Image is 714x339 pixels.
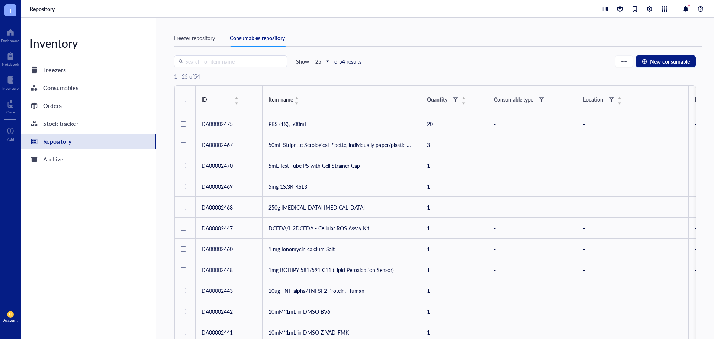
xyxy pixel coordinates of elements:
span: JH [9,313,12,316]
td: DA00002469 [196,176,263,197]
td: 1 [421,155,488,176]
a: Repository [21,134,156,149]
td: DA00002448 [196,259,263,280]
a: Stock tracker [21,116,156,131]
td: - [488,259,577,280]
div: Core [6,110,15,114]
div: - [583,203,682,211]
div: - [583,266,682,274]
div: - [583,245,682,253]
a: Inventory [2,74,19,90]
td: 1 mg Ionomycin calcium Salt [263,239,421,259]
div: - [583,287,682,295]
td: 10mM*1mL in DMSO BV6 [263,301,421,322]
div: Dashboard [1,38,20,43]
div: - [583,182,682,191]
td: DCFDA/H2DCFDA - Cellular ROS Assay Kit [263,218,421,239]
td: DA00002442 [196,301,263,322]
td: 1 [421,280,488,301]
div: Freezers [43,65,66,75]
div: Stock tracker [43,118,78,129]
div: Quantity [427,95,447,103]
td: - [488,113,577,134]
div: of 54 results [334,58,361,65]
td: DA00002443 [196,280,263,301]
div: Location [583,95,603,103]
div: Freezer repository [174,34,215,42]
div: 1 - 25 of 54 [174,73,200,80]
td: 1 [421,259,488,280]
div: - [583,161,682,170]
a: Notebook [2,50,19,67]
td: 1 [421,197,488,218]
td: DA00002470 [196,155,263,176]
td: DA00002475 [196,113,263,134]
div: Notebook [2,62,19,67]
div: - [583,307,682,316]
td: 10ug TNF-alpha/TNFSF2 Protein, Human [263,280,421,301]
div: Inventory [2,86,19,90]
div: Inventory [21,36,156,51]
a: Core [6,98,15,114]
td: DA00002467 [196,134,263,155]
td: 1 [421,239,488,259]
button: New consumable [636,55,696,67]
div: Consumables repository [230,34,285,42]
td: - [488,134,577,155]
th: Item name [263,86,421,113]
a: Archive [21,152,156,167]
div: - [583,224,682,232]
td: - [488,155,577,176]
div: - [583,141,682,149]
td: - [488,301,577,322]
td: - [488,280,577,301]
a: Consumables [21,80,156,95]
div: - [583,120,682,128]
span: Item name [268,95,293,103]
td: 1 [421,301,488,322]
div: Add [7,137,14,141]
div: Repository [43,136,71,147]
td: 5mL Test Tube PS with Cell Strainer Cap [263,155,421,176]
td: 3 [421,134,488,155]
a: Dashboard [1,26,20,43]
td: 20 [421,113,488,134]
a: Orders [21,98,156,113]
td: - [488,176,577,197]
div: ID [202,95,233,103]
b: 25 [315,58,321,65]
td: PBS (1X), 500mL [263,113,421,134]
td: 5mg 1S,3R-RSL3 [263,176,421,197]
div: Consumable type [494,95,533,103]
td: - [488,197,577,218]
div: Consumables [43,83,78,93]
td: DA00002447 [196,218,263,239]
td: - [488,239,577,259]
td: 1 [421,176,488,197]
td: - [488,218,577,239]
span: New consumable [650,58,690,64]
div: Archive [43,154,64,164]
td: 50mL Stripette Serological Pipette, individually paper/plastic wrapped [263,134,421,155]
span: T [9,6,12,15]
td: 250g [MEDICAL_DATA] [MEDICAL_DATA] [263,197,421,218]
div: Orders [43,100,62,111]
td: DA00002460 [196,239,263,259]
td: 1 [421,218,488,239]
div: - [583,328,682,336]
td: 1mg BODIPY 581/591 C11 (Lipid Peroxidation Sensor) [263,259,421,280]
a: Repository [30,6,56,12]
div: Show [296,58,309,65]
div: Account [3,318,18,322]
a: Freezers [21,63,156,77]
td: DA00002468 [196,197,263,218]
